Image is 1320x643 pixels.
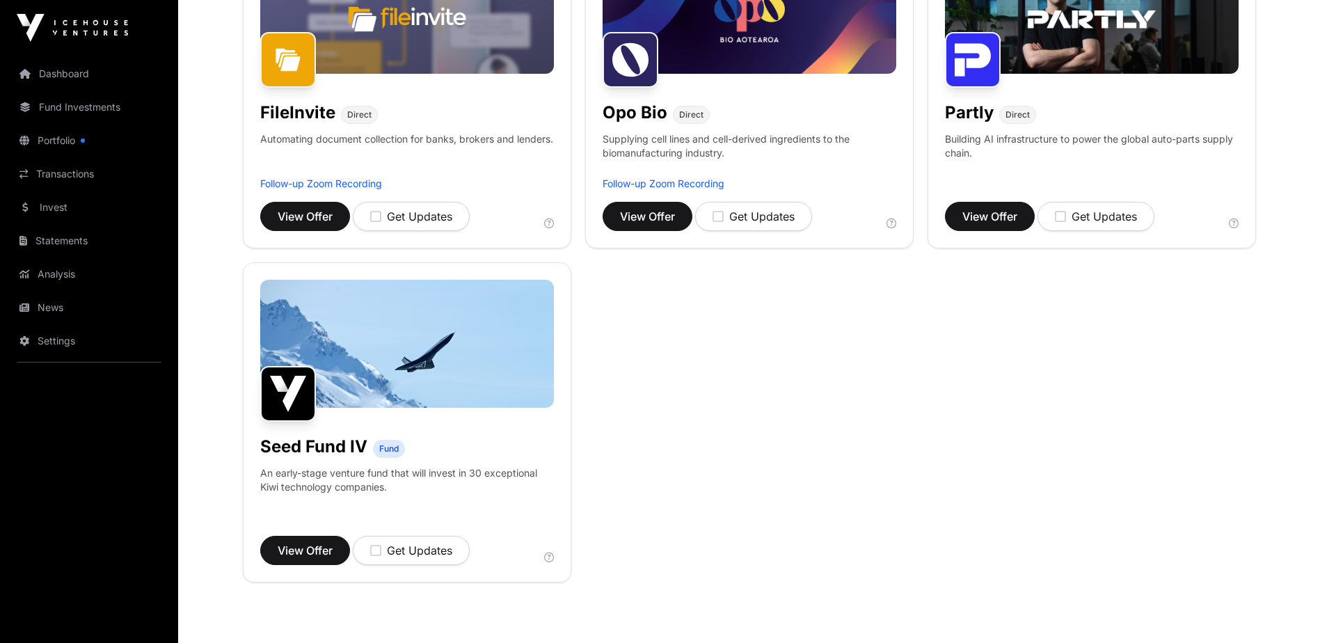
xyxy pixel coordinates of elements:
[1005,109,1030,120] span: Direct
[1037,202,1154,231] button: Get Updates
[11,292,167,323] a: News
[1055,208,1137,225] div: Get Updates
[260,177,382,189] a: Follow-up Zoom Recording
[278,208,333,225] span: View Offer
[1250,576,1320,643] iframe: Chat Widget
[11,92,167,122] a: Fund Investments
[260,132,553,177] p: Automating document collection for banks, brokers and lenders.
[945,102,994,124] h1: Partly
[260,536,350,565] button: View Offer
[945,32,1001,88] img: Partly
[713,208,795,225] div: Get Updates
[679,109,703,120] span: Direct
[260,366,316,422] img: Seed Fund IV
[353,536,470,565] button: Get Updates
[603,102,667,124] h1: Opo Bio
[603,202,692,231] button: View Offer
[11,225,167,256] a: Statements
[17,14,128,42] img: Icehouse Ventures Logo
[353,202,470,231] button: Get Updates
[260,32,316,88] img: FileInvite
[11,58,167,89] a: Dashboard
[260,202,350,231] button: View Offer
[11,326,167,356] a: Settings
[603,132,896,160] p: Supplying cell lines and cell-derived ingredients to the biomanufacturing industry.
[347,109,372,120] span: Direct
[603,177,724,189] a: Follow-up Zoom Recording
[11,259,167,289] a: Analysis
[11,125,167,156] a: Portfolio
[603,32,658,88] img: Opo Bio
[370,542,452,559] div: Get Updates
[945,202,1035,231] button: View Offer
[260,436,367,458] h1: Seed Fund IV
[962,208,1017,225] span: View Offer
[11,159,167,189] a: Transactions
[260,280,554,408] img: image-1600x800.jpg
[620,208,675,225] span: View Offer
[260,102,335,124] h1: FileInvite
[370,208,452,225] div: Get Updates
[695,202,812,231] button: Get Updates
[945,132,1239,177] p: Building AI infrastructure to power the global auto-parts supply chain.
[379,443,399,454] span: Fund
[260,466,554,494] p: An early-stage venture fund that will invest in 30 exceptional Kiwi technology companies.
[278,542,333,559] span: View Offer
[11,192,167,223] a: Invest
